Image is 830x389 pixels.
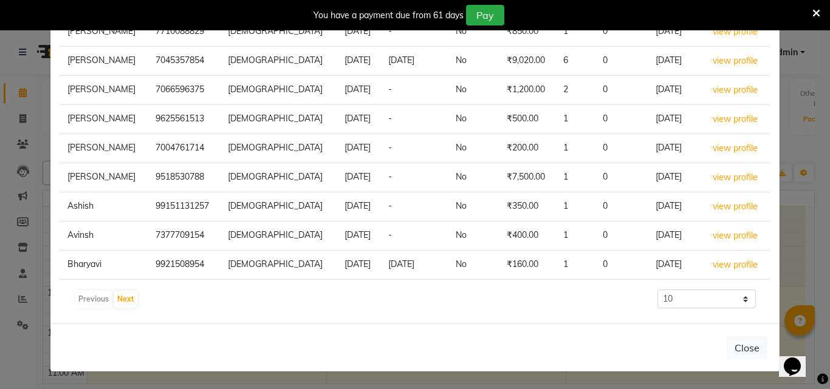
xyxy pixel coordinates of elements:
[381,134,448,163] td: -
[712,229,758,243] button: view profile
[499,47,556,76] td: ₹9,020.00
[712,112,758,126] button: view profile
[712,171,758,184] button: view profile
[556,134,595,163] td: 1
[448,222,499,251] td: No
[221,222,337,251] td: [DEMOGRAPHIC_DATA]
[556,105,595,134] td: 1
[60,251,148,280] td: Bharyavi
[499,18,556,47] td: ₹850.00
[60,134,148,163] td: [PERSON_NAME]
[221,105,337,134] td: [DEMOGRAPHIC_DATA]
[556,163,595,192] td: 1
[556,76,595,105] td: 2
[499,251,556,280] td: ₹160.00
[114,291,137,308] button: Next
[148,222,221,251] td: 7377709154
[448,47,499,76] td: No
[337,18,380,47] td: [DATE]
[60,76,148,105] td: [PERSON_NAME]
[221,47,337,76] td: [DEMOGRAPHIC_DATA]
[556,18,595,47] td: 1
[221,18,337,47] td: [DEMOGRAPHIC_DATA]
[337,134,380,163] td: [DATE]
[148,163,221,192] td: 9518530788
[595,222,648,251] td: 0
[499,222,556,251] td: ₹400.00
[648,134,705,163] td: [DATE]
[448,134,499,163] td: No
[381,163,448,192] td: -
[595,163,648,192] td: 0
[221,163,337,192] td: [DEMOGRAPHIC_DATA]
[148,47,221,76] td: 7045357854
[381,105,448,134] td: -
[60,222,148,251] td: Avinsh
[221,134,337,163] td: [DEMOGRAPHIC_DATA]
[595,192,648,222] td: 0
[712,83,758,97] button: view profile
[466,5,504,25] button: Pay
[337,47,380,76] td: [DATE]
[779,340,818,377] iframe: chat widget
[148,105,221,134] td: 9625561513
[712,141,758,155] button: view profile
[448,18,499,47] td: No
[556,47,595,76] td: 6
[337,163,380,192] td: [DATE]
[448,192,499,222] td: No
[60,163,148,192] td: [PERSON_NAME]
[595,134,648,163] td: 0
[337,192,380,222] td: [DATE]
[727,336,767,359] button: Close
[648,192,705,222] td: [DATE]
[499,163,556,192] td: ₹7,500.00
[556,222,595,251] td: 1
[314,9,464,22] div: You have a payment due from 61 days
[221,76,337,105] td: [DEMOGRAPHIC_DATA]
[648,163,705,192] td: [DATE]
[148,76,221,105] td: 7066596375
[712,200,758,214] button: view profile
[648,251,705,280] td: [DATE]
[448,105,499,134] td: No
[60,105,148,134] td: [PERSON_NAME]
[648,47,705,76] td: [DATE]
[60,47,148,76] td: [PERSON_NAME]
[221,251,337,280] td: [DEMOGRAPHIC_DATA]
[648,18,705,47] td: [DATE]
[337,76,380,105] td: [DATE]
[381,76,448,105] td: -
[499,134,556,163] td: ₹200.00
[337,222,380,251] td: [DATE]
[648,105,705,134] td: [DATE]
[556,192,595,222] td: 1
[556,251,595,280] td: 1
[712,258,758,272] button: view profile
[337,105,380,134] td: [DATE]
[381,18,448,47] td: -
[595,105,648,134] td: 0
[448,76,499,105] td: No
[381,192,448,222] td: -
[595,47,648,76] td: 0
[448,251,499,280] td: No
[148,192,221,222] td: 99151131257
[381,251,448,280] td: [DATE]
[148,251,221,280] td: 9921508954
[148,134,221,163] td: 7004761714
[712,25,758,39] button: view profile
[595,251,648,280] td: 0
[712,54,758,68] button: view profile
[648,222,705,251] td: [DATE]
[60,192,148,222] td: Ashish
[60,18,148,47] td: [PERSON_NAME]
[499,105,556,134] td: ₹500.00
[595,76,648,105] td: 0
[381,47,448,76] td: [DATE]
[337,251,380,280] td: [DATE]
[595,18,648,47] td: 0
[148,18,221,47] td: 7710088829
[221,192,337,222] td: [DEMOGRAPHIC_DATA]
[448,163,499,192] td: No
